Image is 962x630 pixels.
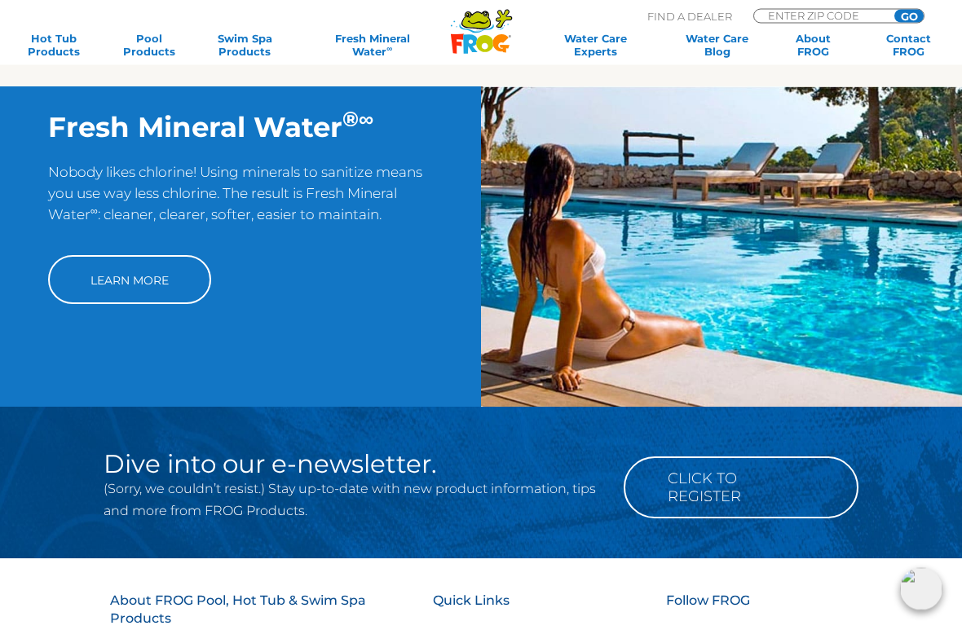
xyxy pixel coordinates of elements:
a: PoolProducts [112,32,186,58]
sup: ® [342,107,359,132]
a: Water CareExperts [532,32,659,58]
img: openIcon [900,568,942,610]
a: Click to Register [624,457,858,519]
input: GO [894,10,924,23]
sup: ∞ [359,107,373,132]
p: Nobody likes chlorine! Using minerals to sanitize means you use way less chlorine. The result is ... [48,162,433,240]
h2: Dive into our e-newsletter. [104,452,602,478]
a: Swim SpaProducts [208,32,282,58]
a: Fresh MineralWater∞ [303,32,442,58]
p: (Sorry, we couldn’t resist.) Stay up-to-date with new product information, tips and more from FRO... [104,478,602,522]
h3: Quick Links [433,593,650,627]
sup: ∞ [90,205,98,218]
a: Water CareBlog [680,32,754,58]
img: img-truth-about-salt-fpo [481,87,962,408]
input: Zip Code Form [766,10,876,21]
a: Hot TubProducts [16,32,90,58]
a: AboutFROG [776,32,850,58]
h2: Fresh Mineral Water [48,112,433,145]
p: Find A Dealer [647,9,732,24]
a: ContactFROG [872,32,946,58]
sup: ∞ [386,44,392,53]
h3: Follow FROG [666,593,836,627]
a: Learn More [48,256,211,305]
